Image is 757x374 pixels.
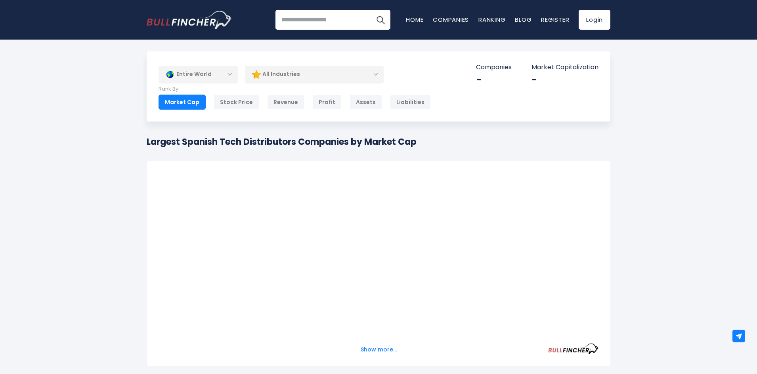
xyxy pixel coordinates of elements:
a: Blog [515,15,531,24]
div: All Industries [245,65,384,84]
button: Search [371,10,390,30]
button: Show more... [356,343,401,356]
a: Home [406,15,423,24]
div: Profit [312,95,342,110]
a: Register [541,15,569,24]
a: Login [579,10,610,30]
div: Stock Price [214,95,259,110]
div: Assets [350,95,382,110]
a: Companies [433,15,469,24]
a: Ranking [478,15,505,24]
p: Market Capitalization [531,63,598,72]
div: - [531,74,598,86]
div: Market Cap [159,95,206,110]
h1: Largest Spanish Tech Distributors Companies by Market Cap [147,135,417,148]
img: Bullfincher logo [147,11,232,29]
div: Revenue [267,95,304,110]
a: Go to homepage [147,11,232,29]
div: Entire World [159,65,238,84]
p: Rank By [159,86,431,93]
div: Liabilities [390,95,431,110]
div: - [476,74,512,86]
p: Companies [476,63,512,72]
